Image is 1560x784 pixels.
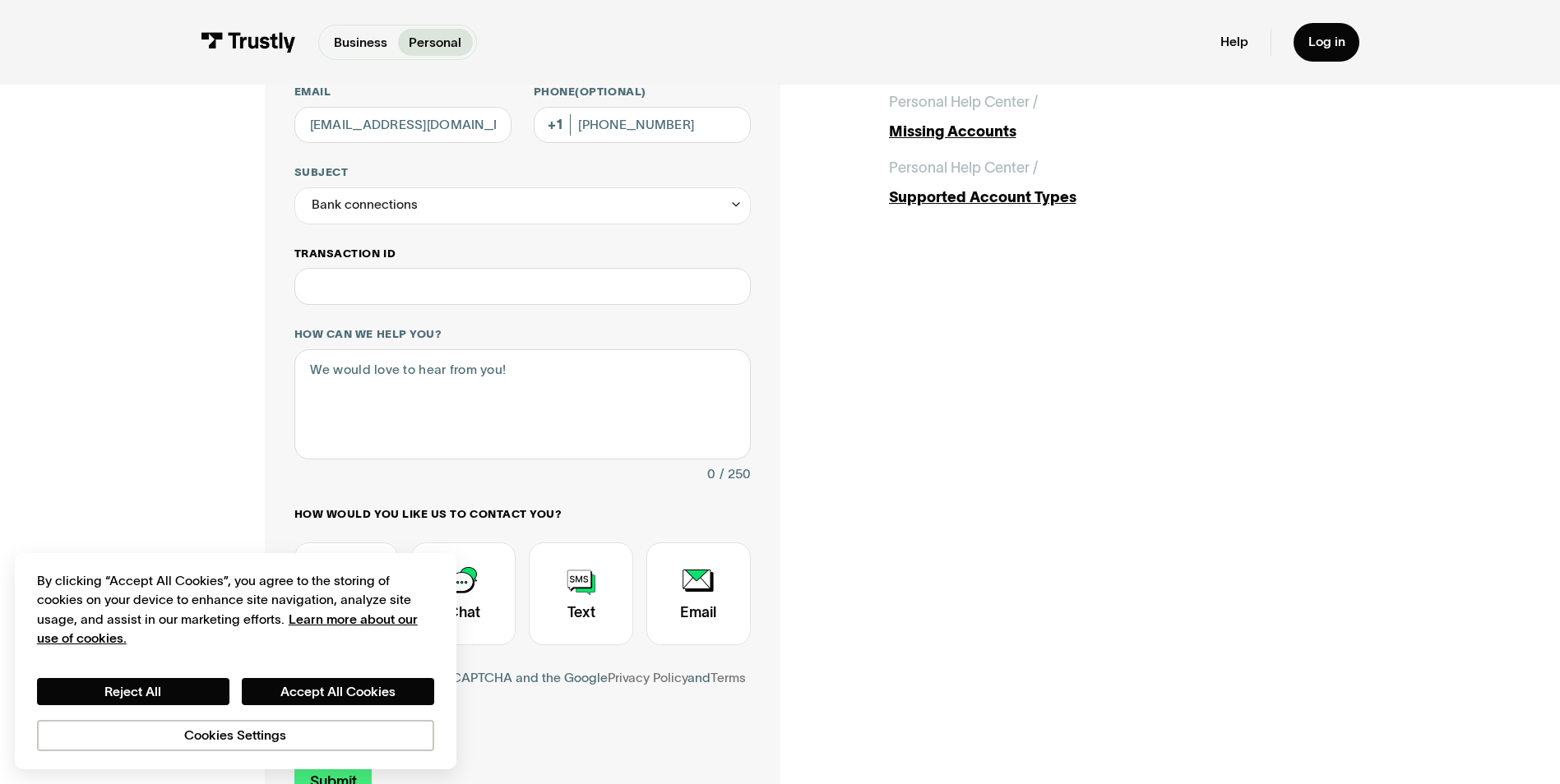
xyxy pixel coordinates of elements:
[312,194,418,216] div: Bank connections
[398,29,473,55] a: Personal
[334,33,387,53] p: Business
[889,91,1296,143] a: Personal Help Center /Missing Accounts
[294,507,751,522] label: How would you like us to contact you?
[37,571,434,751] div: Privacy
[1220,34,1248,50] a: Help
[37,571,434,648] div: By clicking “Accept All Cookies”, you agree to the storing of cookies on your device to enhance s...
[294,107,512,144] input: alex@mail.com
[294,187,751,224] div: Bank connections
[1294,23,1360,62] a: Log in
[889,157,1038,179] div: Personal Help Center /
[409,33,461,53] p: Personal
[294,165,751,180] label: Subject
[889,187,1296,209] div: Supported Account Types
[294,667,751,712] div: This site is protected by reCAPTCHA and the Google and apply.
[294,85,512,99] label: Email
[720,463,751,486] div: / 250
[889,157,1296,209] a: Personal Help Center /Supported Account Types
[889,121,1296,143] div: Missing Accounts
[37,720,434,751] button: Cookies Settings
[575,85,646,98] span: (Optional)
[608,671,687,685] a: Privacy Policy
[37,678,229,706] button: Reject All
[242,678,434,706] button: Accept All Cookies
[1308,34,1345,50] div: Log in
[322,29,398,55] a: Business
[889,91,1038,113] div: Personal Help Center /
[294,247,751,261] label: Transaction ID
[707,463,715,486] div: 0
[534,85,751,99] label: Phone
[294,327,751,342] label: How can we help you?
[201,32,296,53] img: Trustly Logo
[534,107,751,144] input: (555) 555-5555
[15,553,456,770] div: Cookie banner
